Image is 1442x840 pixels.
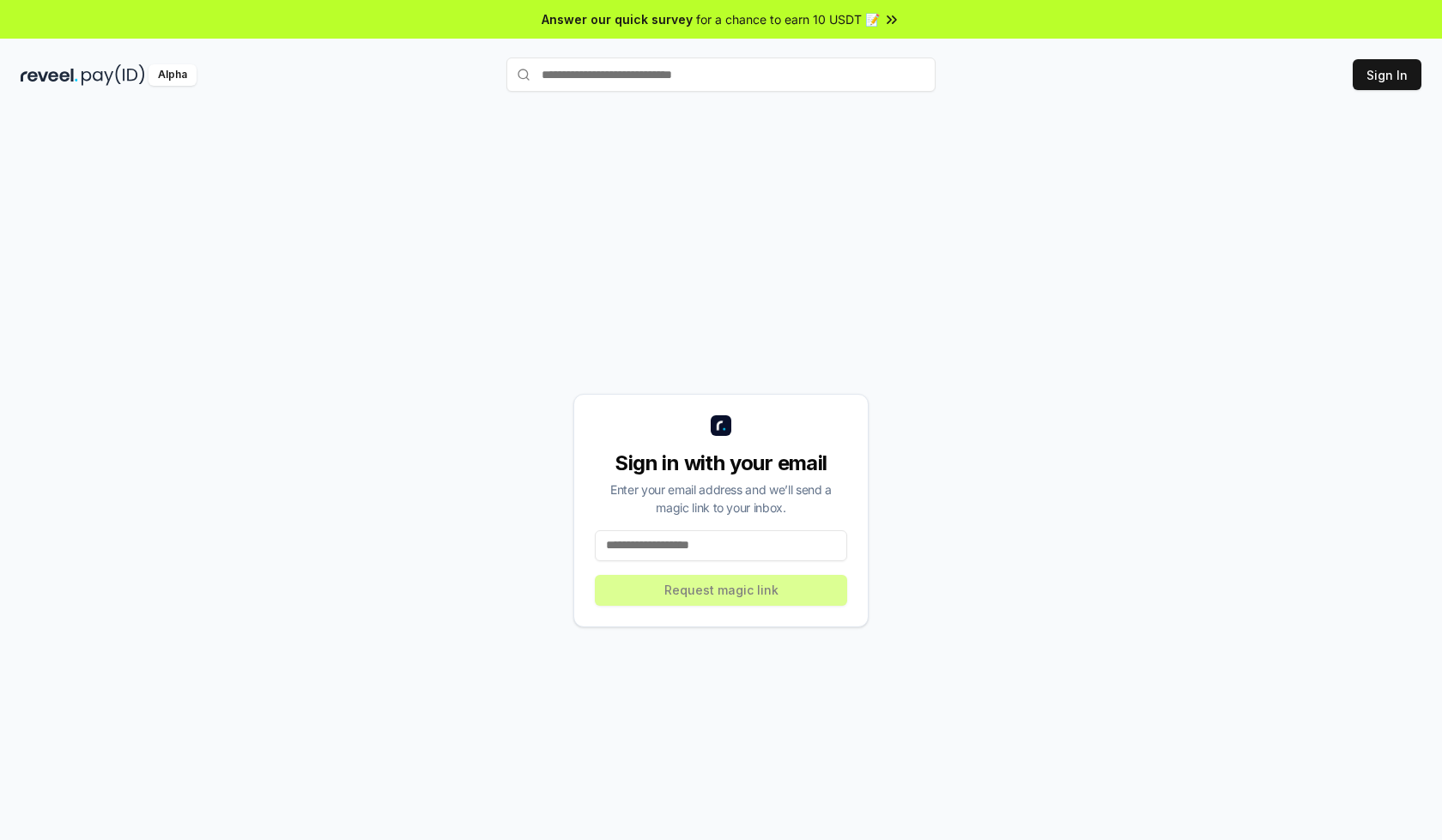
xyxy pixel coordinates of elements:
[696,10,880,28] span: for a chance to earn 10 USDT 📝
[148,64,197,86] div: Alpha
[82,64,145,86] img: pay_id
[711,415,731,436] img: logo_small
[21,64,78,86] img: reveel_dark
[595,480,847,517] div: Enter your email address and we’ll send a magic link to your inbox.
[1353,59,1421,90] button: Sign In
[595,450,847,477] div: Sign in with your email
[542,10,693,28] span: Answer our quick survey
